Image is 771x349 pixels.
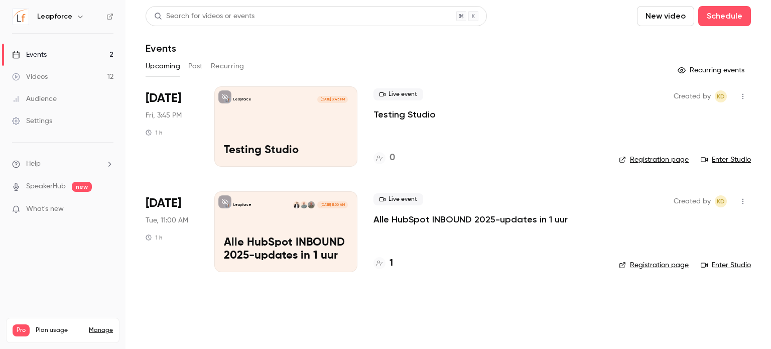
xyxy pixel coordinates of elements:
[300,201,307,208] img: Leo Braak
[146,234,163,242] div: 1 h
[317,201,347,208] span: [DATE] 11:00 AM
[12,94,57,104] div: Audience
[146,191,198,272] div: Sep 9 Tue, 11:00 AM (Europe/Amsterdam)
[26,204,64,214] span: What's new
[188,58,203,74] button: Past
[214,86,357,167] a: Testing StudioLeapforce[DATE] 3:45 PMTesting Studio
[37,12,72,22] h6: Leapforce
[12,159,113,169] li: help-dropdown-opener
[146,58,180,74] button: Upcoming
[317,96,347,103] span: [DATE] 3:45 PM
[717,195,725,207] span: KD
[619,155,689,165] a: Registration page
[154,11,254,22] div: Search for videos or events
[373,193,423,205] span: Live event
[637,6,694,26] button: New video
[13,9,29,25] img: Leapforce
[146,110,182,121] span: Fri, 3:45 PM
[715,90,727,102] span: Koen Dorreboom
[146,195,181,211] span: [DATE]
[233,97,251,102] p: Leapforce
[619,260,689,270] a: Registration page
[717,90,725,102] span: KD
[72,182,92,192] span: new
[701,260,751,270] a: Enter Studio
[13,324,30,336] span: Pro
[373,108,436,121] a: Testing Studio
[673,62,751,78] button: Recurring events
[26,159,41,169] span: Help
[211,58,244,74] button: Recurring
[146,215,188,225] span: Tue, 11:00 AM
[698,6,751,26] button: Schedule
[715,195,727,207] span: Koen Dorreboom
[308,201,315,208] img: Bas Blokpoel
[224,237,348,263] p: Alle HubSpot INBOUND 2025-updates in 1 uur
[373,151,395,165] a: 0
[214,191,357,272] a: Alle HubSpot INBOUND 2025-updates in 1 uurLeapforceBas BlokpoelLeo BraakWitold Rosendaal[DATE] 11...
[26,181,66,192] a: SpeakerHub
[674,90,711,102] span: Created by
[390,151,395,165] h4: 0
[146,90,181,106] span: [DATE]
[373,88,423,100] span: Live event
[701,155,751,165] a: Enter Studio
[146,86,198,167] div: Aug 29 Fri, 3:45 PM (Europe/Berlin)
[89,326,113,334] a: Manage
[390,257,393,270] h4: 1
[146,129,163,137] div: 1 h
[224,144,348,157] p: Testing Studio
[373,213,568,225] a: Alle HubSpot INBOUND 2025-updates in 1 uur
[12,50,47,60] div: Events
[12,72,48,82] div: Videos
[293,201,300,208] img: Witold Rosendaal
[36,326,83,334] span: Plan usage
[12,116,52,126] div: Settings
[146,42,176,54] h1: Events
[674,195,711,207] span: Created by
[233,202,251,207] p: Leapforce
[373,257,393,270] a: 1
